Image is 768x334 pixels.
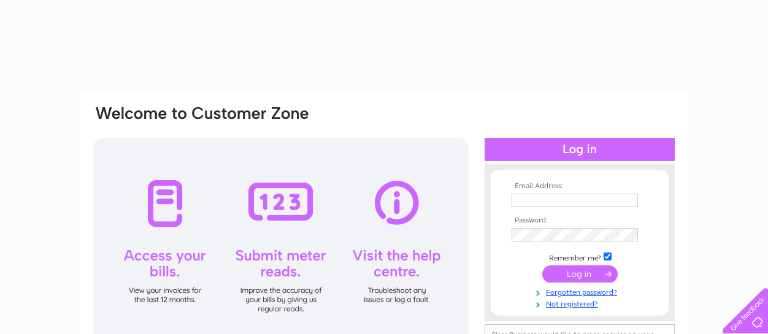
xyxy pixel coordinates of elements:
th: Email Address: [509,182,651,191]
input: Submit [542,265,618,283]
a: Forgotten password? [512,286,651,297]
td: Remember me? [509,251,651,263]
th: Password: [509,216,651,225]
a: Not registered? [512,297,651,309]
